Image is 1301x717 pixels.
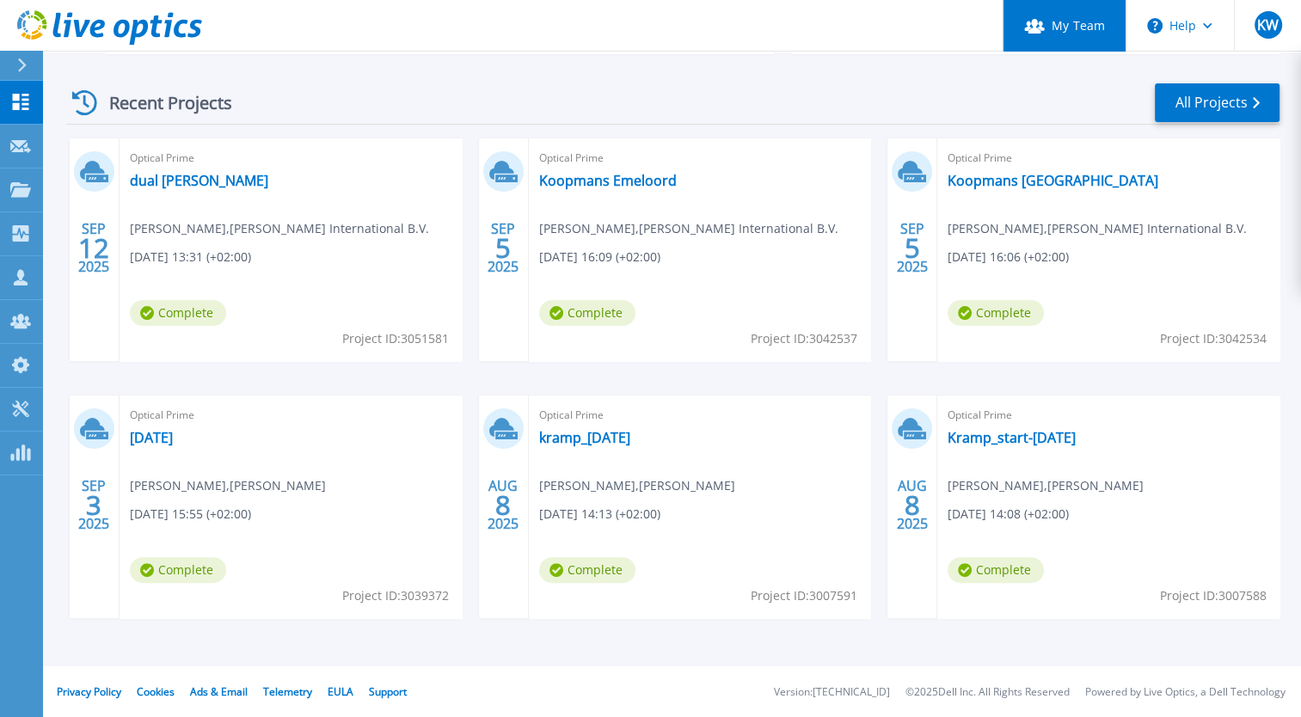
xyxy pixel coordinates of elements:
[948,557,1044,583] span: Complete
[130,429,173,446] a: [DATE]
[774,687,890,698] li: Version: [TECHNICAL_ID]
[539,172,677,189] a: Koopmans Emeloord
[948,429,1076,446] a: Kramp_start-[DATE]
[369,684,407,699] a: Support
[948,300,1044,326] span: Complete
[495,498,511,512] span: 8
[905,498,920,512] span: 8
[342,329,449,348] span: Project ID: 3051581
[905,241,920,255] span: 5
[751,586,857,605] span: Project ID: 3007591
[66,82,255,124] div: Recent Projects
[130,172,268,189] a: dual [PERSON_NAME]
[130,219,429,238] span: [PERSON_NAME] , [PERSON_NAME] International B.V.
[896,217,929,279] div: SEP 2025
[1085,687,1286,698] li: Powered by Live Optics, a Dell Technology
[948,505,1069,524] span: [DATE] 14:08 (+02:00)
[130,248,251,267] span: [DATE] 13:31 (+02:00)
[751,329,857,348] span: Project ID: 3042537
[539,476,735,495] span: [PERSON_NAME] , [PERSON_NAME]
[130,557,226,583] span: Complete
[78,241,109,255] span: 12
[948,248,1069,267] span: [DATE] 16:06 (+02:00)
[1257,18,1279,32] span: KW
[130,476,326,495] span: [PERSON_NAME] , [PERSON_NAME]
[539,149,861,168] span: Optical Prime
[263,684,312,699] a: Telemetry
[948,406,1269,425] span: Optical Prime
[487,217,519,279] div: SEP 2025
[539,248,660,267] span: [DATE] 16:09 (+02:00)
[1160,329,1267,348] span: Project ID: 3042534
[896,474,929,536] div: AUG 2025
[948,172,1158,189] a: Koopmans [GEOGRAPHIC_DATA]
[948,149,1269,168] span: Optical Prime
[1160,586,1267,605] span: Project ID: 3007588
[539,219,838,238] span: [PERSON_NAME] , [PERSON_NAME] International B.V.
[328,684,353,699] a: EULA
[77,474,110,536] div: SEP 2025
[539,300,635,326] span: Complete
[539,429,630,446] a: kramp_[DATE]
[342,586,449,605] span: Project ID: 3039372
[539,505,660,524] span: [DATE] 14:13 (+02:00)
[57,684,121,699] a: Privacy Policy
[539,557,635,583] span: Complete
[1155,83,1280,122] a: All Projects
[539,406,861,425] span: Optical Prime
[130,300,226,326] span: Complete
[130,149,451,168] span: Optical Prime
[77,217,110,279] div: SEP 2025
[905,687,1070,698] li: © 2025 Dell Inc. All Rights Reserved
[86,498,101,512] span: 3
[130,505,251,524] span: [DATE] 15:55 (+02:00)
[130,406,451,425] span: Optical Prime
[190,684,248,699] a: Ads & Email
[487,474,519,536] div: AUG 2025
[137,684,175,699] a: Cookies
[495,241,511,255] span: 5
[948,476,1144,495] span: [PERSON_NAME] , [PERSON_NAME]
[948,219,1247,238] span: [PERSON_NAME] , [PERSON_NAME] International B.V.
